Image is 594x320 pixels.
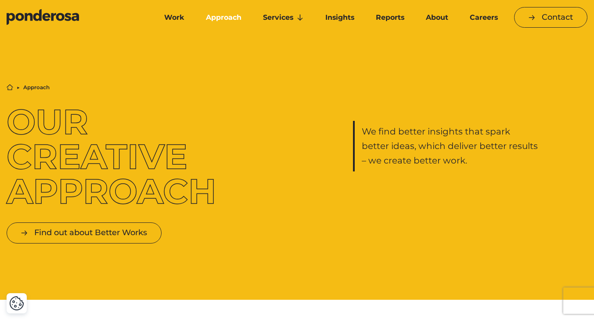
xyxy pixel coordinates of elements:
[367,8,413,27] a: Reports
[23,85,50,90] li: Approach
[461,8,507,27] a: Careers
[316,8,363,27] a: Insights
[155,8,193,27] a: Work
[254,8,313,27] a: Services
[7,9,142,26] a: Go to homepage
[514,7,587,28] a: Contact
[197,8,251,27] a: Approach
[7,84,13,91] a: Home
[362,124,538,168] p: We find better insights that spark better ideas, which deliver better results – we create better ...
[417,8,457,27] a: About
[9,296,24,311] button: Cookie Settings
[17,85,20,90] li: ▶︎
[9,296,24,311] img: Revisit consent button
[7,222,162,243] a: Find out about Better Works
[7,105,241,208] h1: Our Creative Approach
